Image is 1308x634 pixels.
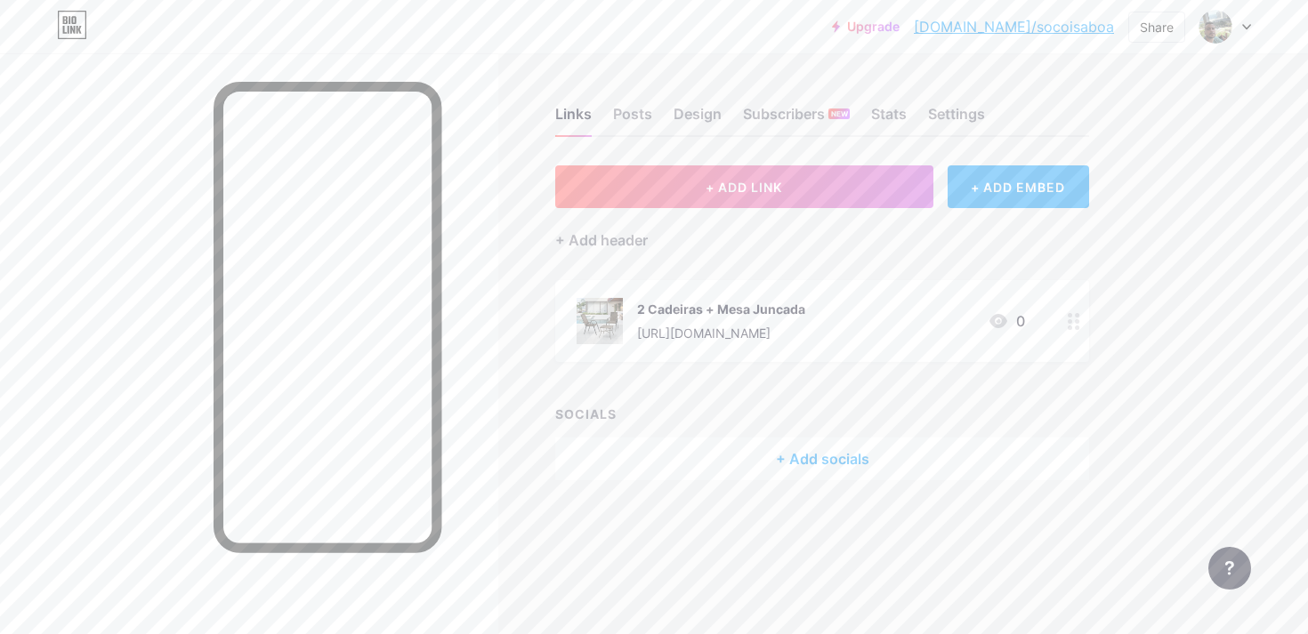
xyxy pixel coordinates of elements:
[1199,10,1232,44] img: socoisaboa
[613,103,652,135] div: Posts
[914,16,1114,37] a: [DOMAIN_NAME]/socoisaboa
[555,437,1089,480] div: + Add socials
[637,324,805,342] div: [URL][DOMAIN_NAME]
[988,310,1025,332] div: 0
[555,165,933,208] button: + ADD LINK
[577,298,623,344] img: 2 Cadeiras + Mesa Juncada
[832,20,900,34] a: Upgrade
[928,103,985,135] div: Settings
[831,108,848,119] span: NEW
[871,103,907,135] div: Stats
[674,103,722,135] div: Design
[706,180,782,195] span: + ADD LINK
[555,229,648,251] div: + Add header
[1140,18,1174,36] div: Share
[743,103,850,135] div: Subscribers
[555,405,1089,423] div: SOCIALS
[555,103,592,135] div: Links
[637,300,805,318] div: 2 Cadeiras + Mesa Juncada
[948,165,1089,208] div: + ADD EMBED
